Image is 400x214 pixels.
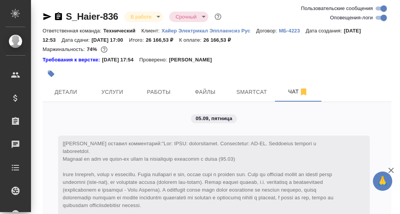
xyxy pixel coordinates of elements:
button: 5752.92 RUB; [99,44,109,54]
button: Скопировать ссылку [54,12,63,21]
span: Работы [140,87,177,97]
p: Клиент: [141,28,161,34]
p: 26 166,53 ₽ [203,37,237,43]
p: К оплате: [179,37,203,43]
span: Детали [47,87,84,97]
button: В работе [128,14,154,20]
span: Файлы [187,87,224,97]
span: Smartcat [233,87,270,97]
p: Проверено: [139,56,169,64]
div: В работе [169,12,208,22]
p: Договор: [256,28,279,34]
p: Дата создания: [306,28,344,34]
button: Скопировать ссылку для ЯМессенджера [43,12,52,21]
div: В работе [124,12,163,22]
span: Оповещения-логи [330,14,373,22]
p: Технический [103,28,141,34]
p: 05.09, пятница [196,115,232,122]
p: Ответственная команда: [43,28,103,34]
p: 74% [87,46,99,52]
p: [PERSON_NAME] [169,56,218,64]
p: [DATE] 17:00 [91,37,129,43]
a: S_Haier-836 [66,11,118,22]
button: 🙏 [373,172,392,191]
p: 26 166,53 ₽ [146,37,179,43]
button: Срочный [173,14,199,20]
a: Хайер Электрикал Эпплаенсиз Рус [161,27,256,34]
span: 🙏 [376,173,389,189]
a: Требования к верстке: [43,56,102,64]
span: Чат [280,87,317,97]
span: Услуги [94,87,131,97]
p: Хайер Электрикал Эпплаенсиз Рус [161,28,256,34]
a: МБ-4223 [279,27,306,34]
div: Нажми, чтобы открыть папку с инструкцией [43,56,102,64]
button: Доп статусы указывают на важность/срочность заказа [213,12,223,22]
p: Итого: [129,37,146,43]
p: [DATE] 17:54 [102,56,139,64]
span: Пользовательские сообщения [301,5,373,12]
button: Добавить тэг [43,65,60,82]
p: Маржинальность: [43,46,87,52]
p: МБ-4223 [279,28,306,34]
p: Дата сдачи: [62,37,91,43]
